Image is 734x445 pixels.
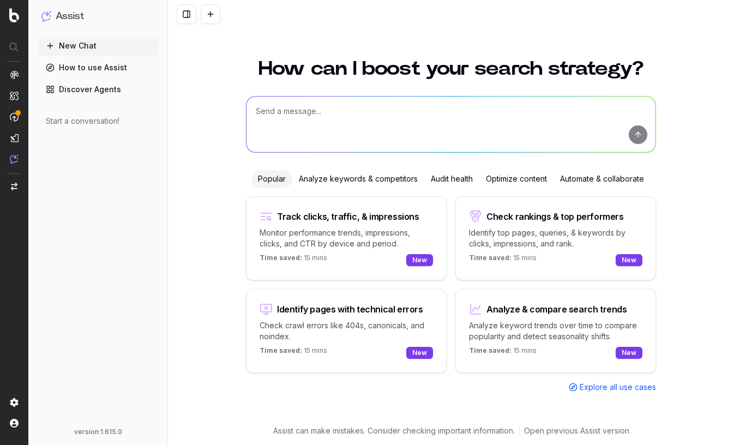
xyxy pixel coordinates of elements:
[37,59,159,76] a: How to use Assist
[9,8,19,22] img: Botify logo
[469,254,512,262] span: Time saved:
[479,170,553,188] div: Optimize content
[424,170,479,188] div: Audit health
[56,9,84,24] h1: Assist
[10,91,19,100] img: Intelligence
[469,346,537,359] p: 15 mins
[260,346,327,359] p: 15 mins
[260,346,302,354] span: Time saved:
[10,154,19,164] img: Assist
[486,305,627,314] div: Analyze & compare search trends
[260,254,302,262] span: Time saved:
[524,425,629,436] a: Open previous Assist version
[292,170,424,188] div: Analyze keywords & competitors
[41,428,154,436] div: version: 1.615.0
[406,254,433,266] div: New
[11,183,17,190] img: Switch project
[469,227,642,249] p: Identify top pages, queries, & keywords by clicks, impressions, and rank.
[469,346,512,354] span: Time saved:
[46,116,150,127] div: Start a conversation!
[260,227,433,249] p: Monitor performance trends, impressions, clicks, and CTR by device and period.
[10,419,19,428] img: My account
[469,254,537,267] p: 15 mins
[37,81,159,98] a: Discover Agents
[260,254,327,267] p: 15 mins
[277,212,419,221] div: Track clicks, traffic, & impressions
[260,320,433,342] p: Check crawl errors like 404s, canonicals, and noindex.
[553,170,651,188] div: Automate & collaborate
[486,212,624,221] div: Check rankings & top performers
[251,170,292,188] div: Popular
[277,305,423,314] div: Identify pages with technical errors
[406,347,433,359] div: New
[246,59,656,79] h1: How can I boost your search strategy?
[10,70,19,79] img: Analytics
[41,9,154,24] button: Assist
[10,398,19,407] img: Setting
[616,347,642,359] div: New
[10,134,19,142] img: Studio
[37,37,159,55] button: New Chat
[273,425,515,436] p: Assist can make mistakes. Consider checking important information.
[580,382,656,393] span: Explore all use cases
[469,320,642,342] p: Analyze keyword trends over time to compare popularity and detect seasonality shifts.
[616,254,642,266] div: New
[10,112,19,122] img: Activation
[569,382,656,393] a: Explore all use cases
[41,11,51,21] img: Assist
